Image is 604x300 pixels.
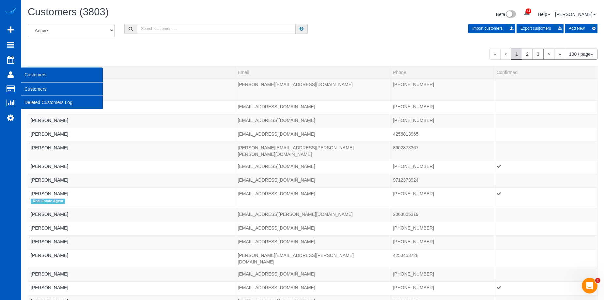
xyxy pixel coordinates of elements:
td: Confirmed [494,100,597,114]
td: Name [28,282,235,295]
div: Tags [31,137,232,139]
a: [PERSON_NAME] [31,271,68,277]
div: Tags [31,124,232,125]
input: Search customers ... [137,24,296,34]
td: Name [28,142,235,160]
img: Automaid Logo [4,7,17,16]
a: Beta [496,12,516,17]
td: Confirmed [494,236,597,249]
td: Confirmed [494,187,597,208]
td: Phone [390,268,494,282]
a: [PERSON_NAME] [555,12,596,17]
td: Email [235,100,390,114]
th: Name [28,66,235,78]
div: Tags [31,231,232,233]
div: Tags [31,259,232,260]
td: Phone [390,142,494,160]
span: « [489,49,501,60]
td: Name [28,249,235,268]
td: Email [235,236,390,249]
div: Tags [31,110,232,112]
td: Confirmed [494,222,597,236]
td: Name [28,128,235,142]
a: [PERSON_NAME] [31,131,68,137]
div: Tags [31,183,232,185]
div: Tags [31,88,232,98]
td: Phone [390,282,494,295]
iframe: Intercom live chat [582,278,597,293]
td: Email [235,282,390,295]
a: » [554,49,565,60]
a: 2 [522,49,533,60]
td: Phone [390,208,494,222]
td: Name [28,268,235,282]
a: > [543,49,554,60]
a: [PERSON_NAME] [31,177,68,183]
td: Email [235,78,390,100]
td: Name [28,100,235,114]
td: Name [28,236,235,249]
td: Confirmed [494,114,597,128]
td: Email [235,268,390,282]
td: Confirmed [494,128,597,142]
div: Tags [31,245,232,247]
td: Phone [390,78,494,100]
td: Confirmed [494,160,597,174]
td: Name [28,174,235,187]
td: Phone [390,160,494,174]
span: Customers [21,67,103,82]
td: Phone [390,100,494,114]
td: Name [28,187,235,208]
a: [PERSON_NAME] [31,118,68,123]
div: Tags [31,170,232,171]
th: Confirmed [494,66,597,78]
a: Help [538,12,550,17]
a: Customers [21,82,103,96]
td: Phone [390,222,494,236]
a: [PERSON_NAME] [31,145,68,150]
a: [PERSON_NAME] [31,253,68,258]
td: Name [28,222,235,236]
td: Email [235,160,390,174]
td: Name [28,160,235,174]
div: Tags [31,277,232,279]
div: Tags [31,197,232,205]
td: Email [235,208,390,222]
td: Confirmed [494,282,597,295]
td: Phone [390,128,494,142]
td: Phone [390,174,494,187]
a: [PERSON_NAME] [31,164,68,169]
a: 41 [520,7,533,21]
button: Export customers [517,24,564,33]
a: 3 [533,49,544,60]
td: Name [28,208,235,222]
td: Phone [390,249,494,268]
td: Name [28,114,235,128]
div: Tags [31,217,232,219]
div: Tags [31,151,232,153]
td: Name [28,78,235,100]
a: [PERSON_NAME] [31,104,68,109]
div: Tags [31,291,232,292]
img: New interface [505,10,516,19]
ul: Customers [21,82,103,109]
td: Email [235,249,390,268]
td: Confirmed [494,249,597,268]
td: Email [235,142,390,160]
td: Confirmed [494,78,597,100]
td: Email [235,174,390,187]
span: Customers (3803) [28,6,109,18]
span: 1 [511,49,522,60]
span: 1 [595,278,600,283]
th: Phone [390,66,494,78]
span: Real Estate Agent [31,199,65,204]
th: Email [235,66,390,78]
td: Email [235,187,390,208]
button: Add New [565,24,597,33]
td: Confirmed [494,268,597,282]
td: Confirmed [494,208,597,222]
td: Email [235,114,390,128]
td: Confirmed [494,174,597,187]
a: [PERSON_NAME] [31,191,68,196]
